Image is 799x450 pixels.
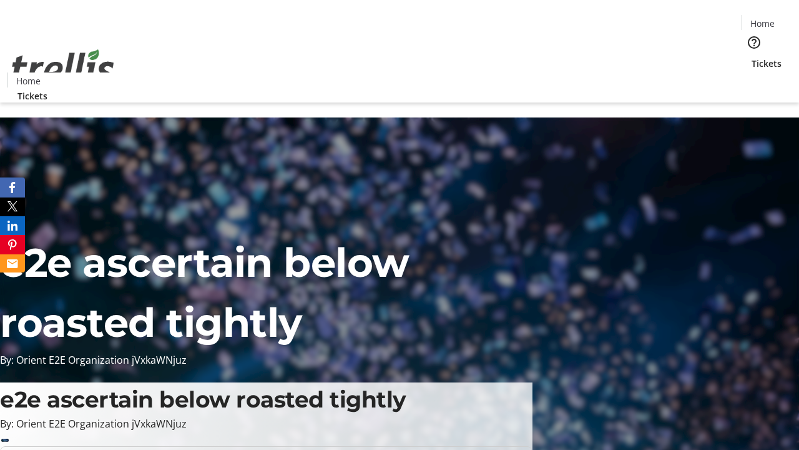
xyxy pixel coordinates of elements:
span: Tickets [17,89,47,102]
a: Tickets [7,89,57,102]
span: Home [750,17,775,30]
img: Orient E2E Organization jVxkaWNjuz's Logo [7,36,119,98]
a: Tickets [742,57,792,70]
button: Help [742,30,767,55]
button: Cart [742,70,767,95]
a: Home [8,74,48,87]
a: Home [742,17,782,30]
span: Home [16,74,41,87]
span: Tickets [752,57,782,70]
